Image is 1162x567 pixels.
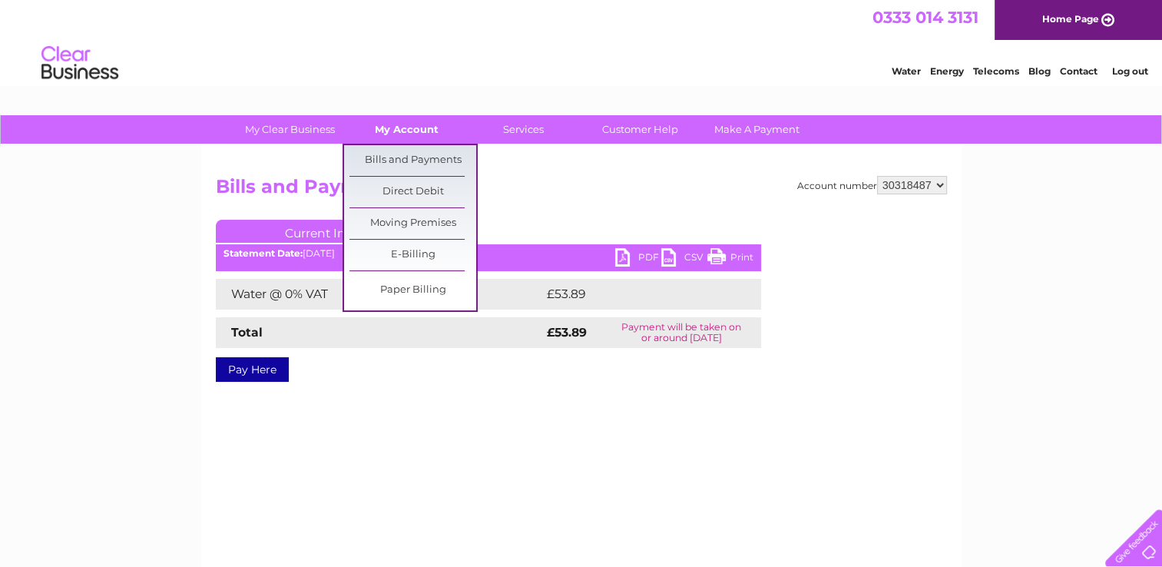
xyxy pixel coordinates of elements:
[349,177,476,207] a: Direct Debit
[349,275,476,306] a: Paper Billing
[216,279,543,310] td: Water @ 0% VAT
[219,8,945,75] div: Clear Business is a trading name of Verastar Limited (registered in [GEOGRAPHIC_DATA] No. 3667643...
[460,115,587,144] a: Services
[231,325,263,340] strong: Total
[1111,65,1147,77] a: Log out
[615,248,661,270] a: PDF
[892,65,921,77] a: Water
[349,208,476,239] a: Moving Premises
[1060,65,1097,77] a: Contact
[973,65,1019,77] a: Telecoms
[349,240,476,270] a: E-Billing
[543,279,730,310] td: £53.89
[1028,65,1051,77] a: Blog
[577,115,703,144] a: Customer Help
[349,145,476,176] a: Bills and Payments
[343,115,470,144] a: My Account
[872,8,978,27] a: 0333 014 3131
[694,115,820,144] a: Make A Payment
[661,248,707,270] a: CSV
[707,248,753,270] a: Print
[216,357,289,382] a: Pay Here
[602,317,761,348] td: Payment will be taken on or around [DATE]
[216,248,761,259] div: [DATE]
[223,247,303,259] b: Statement Date:
[216,176,947,205] h2: Bills and Payments
[547,325,587,340] strong: £53.89
[227,115,353,144] a: My Clear Business
[41,40,119,87] img: logo.png
[216,220,446,243] a: Current Invoice
[797,176,947,194] div: Account number
[930,65,964,77] a: Energy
